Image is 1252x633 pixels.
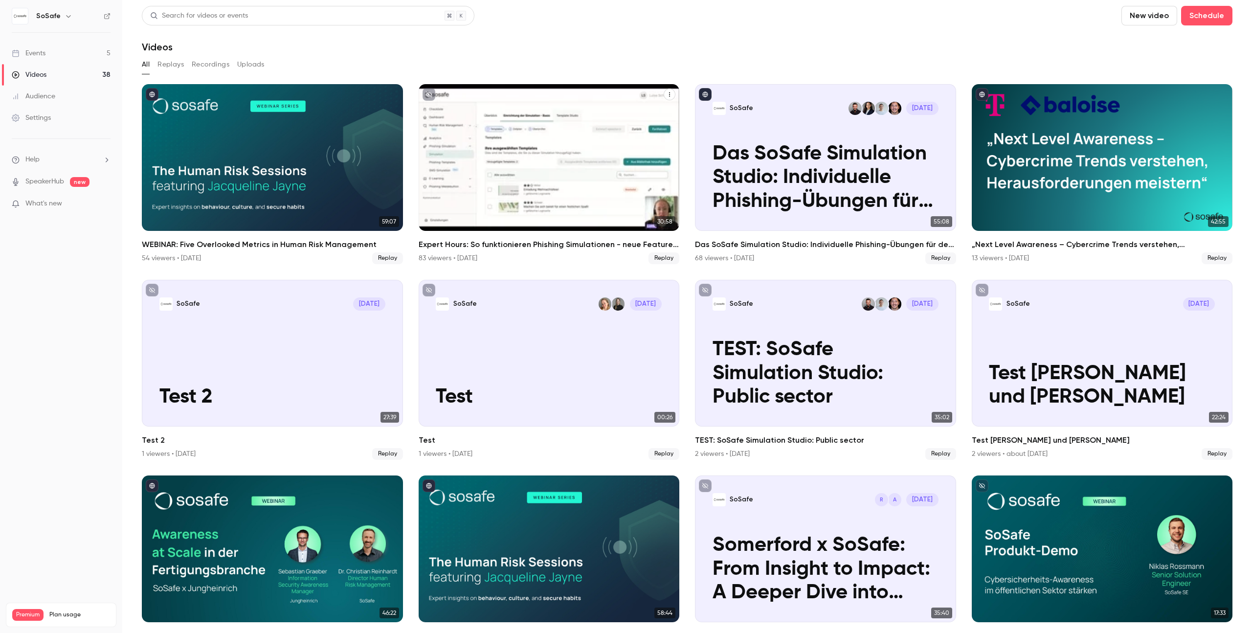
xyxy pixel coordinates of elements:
div: 1 viewers • [DATE] [419,449,472,459]
span: What's new [25,199,62,209]
img: Test 2 [159,297,173,311]
button: Schedule [1181,6,1232,25]
img: Gabriel Simkin [862,297,875,311]
p: SoSafe [730,299,753,308]
p: SoSafe [453,299,477,308]
iframe: Noticeable Trigger [99,200,111,208]
button: unpublished [423,88,435,101]
div: Audience [12,91,55,101]
span: Replay [372,448,403,460]
div: 68 viewers • [DATE] [695,253,754,263]
h6: SoSafe [36,11,61,21]
p: TEST: SoSafe Simulation Studio: Public sector [713,338,939,409]
span: [DATE] [630,297,662,311]
p: SoSafe [177,299,200,308]
li: Das SoSafe Simulation Studio: Individuelle Phishing-Übungen für den öffentlichen Sektor [695,84,956,264]
h2: Test [419,434,680,446]
p: SoSafe [1006,299,1030,308]
img: Luise Schulz [599,297,612,311]
span: 35:40 [931,608,952,618]
li: Test Luise und adriana [972,280,1233,460]
button: published [146,88,158,101]
li: Test [419,280,680,460]
h2: Das SoSafe Simulation Studio: Individuelle Phishing-Übungen für den öffentlichen Sektor [695,239,956,250]
span: 58:44 [654,608,675,618]
span: Plan usage [49,611,110,619]
img: Joschka Havenith [888,102,901,115]
span: new [70,177,89,187]
h2: WEBINAR: Five Overlooked Metrics in Human Risk Management [142,239,403,250]
p: Test 2 [159,385,385,409]
span: [DATE] [353,297,385,311]
li: WEBINAR: Five Overlooked Metrics in Human Risk Management [142,84,403,264]
p: SoSafe [730,495,753,504]
span: 55:08 [931,216,952,227]
img: TEST: SoSafe Simulation Studio: Public sector [713,297,726,311]
a: 42:55„Next Level Awareness – Cybercrime Trends verstehen, Herausforderungen meistern“13 viewers •... [972,84,1233,264]
div: Events [12,48,45,58]
button: published [976,88,988,101]
button: published [146,479,158,492]
p: SoSafe [730,104,753,113]
span: 59:07 [379,216,399,227]
img: Gabriel Simkin [849,102,862,115]
li: help-dropdown-opener [12,155,111,165]
button: published [699,88,712,101]
p: Test [436,385,662,409]
li: TEST: SoSafe Simulation Studio: Public sector [695,280,956,460]
span: [DATE] [1183,297,1215,311]
a: Test SoSafeAdriana HanikaLuise Schulz[DATE]Test00:26Test1 viewers • [DATE]Replay [419,280,680,460]
li: „Next Level Awareness – Cybercrime Trends verstehen, Herausforderungen meistern“ [972,84,1233,264]
button: Uploads [237,57,265,72]
p: Test [PERSON_NAME] und [PERSON_NAME] [989,362,1215,409]
a: Test 2SoSafe[DATE]Test 227:39Test 21 viewers • [DATE]Replay [142,280,403,460]
img: Somerford x SoSafe: From Insight to Impact: A Deeper Dive into Behavioral Science in Cybersecurity [713,493,726,506]
div: 2 viewers • [DATE] [695,449,750,459]
span: 42:55 [1208,216,1229,227]
img: Joschka Havenith [888,297,901,311]
span: Replay [925,252,956,264]
span: Help [25,155,40,165]
button: published [423,479,435,492]
span: [DATE] [906,493,938,506]
div: 13 viewers • [DATE] [972,253,1029,263]
span: [DATE] [906,297,938,311]
span: Replay [372,252,403,264]
span: Replay [1202,448,1232,460]
span: Replay [925,448,956,460]
a: Test Luise und adrianaSoSafe[DATE]Test [PERSON_NAME] und [PERSON_NAME]22:24Test [PERSON_NAME] und... [972,280,1233,460]
div: R [874,492,889,507]
div: 54 viewers • [DATE] [142,253,201,263]
div: Videos [12,70,46,80]
span: Replay [648,252,679,264]
img: Nico Dang [875,102,888,115]
div: 83 viewers • [DATE] [419,253,477,263]
img: Arzu Döver [862,102,875,115]
p: Das SoSafe Simulation Studio: Individuelle Phishing-Übungen für den öffentlichen Sektor [713,142,939,213]
span: Replay [1202,252,1232,264]
h2: Test [PERSON_NAME] und [PERSON_NAME] [972,434,1233,446]
div: 1 viewers • [DATE] [142,449,196,459]
span: 30:58 [654,216,675,227]
img: Nico Dang [875,297,888,311]
button: New video [1121,6,1177,25]
span: 35:02 [932,412,952,423]
button: Replays [157,57,184,72]
h2: TEST: SoSafe Simulation Studio: Public sector [695,434,956,446]
span: 17:33 [1211,608,1229,618]
h2: Expert Hours: So funktionieren Phishing Simulationen - neue Features, Tipps & Tricks [419,239,680,250]
h2: „Next Level Awareness – Cybercrime Trends verstehen, Herausforderungen meistern“ [972,239,1233,250]
a: Das SoSafe Simulation Studio: Individuelle Phishing-Übungen für den öffentlichen SektorSoSafeJosc... [695,84,956,264]
div: Search for videos or events [150,11,248,21]
button: Recordings [192,57,229,72]
button: unpublished [976,479,988,492]
li: Test 2 [142,280,403,460]
button: All [142,57,150,72]
li: Expert Hours: So funktionieren Phishing Simulationen - neue Features, Tipps & Tricks [419,84,680,264]
img: Test Luise und adriana [989,297,1002,311]
span: 27:39 [380,412,399,423]
span: 22:24 [1209,412,1229,423]
a: SpeakerHub [25,177,64,187]
h1: Videos [142,41,173,53]
button: unpublished [976,284,988,296]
